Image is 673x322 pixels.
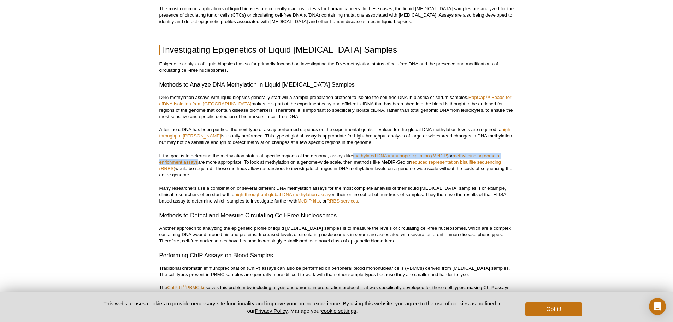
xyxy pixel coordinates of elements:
p: DNA methylation assays with liquid biopsies generally start will a sample preparation protocol to... [159,94,514,120]
button: Got it! [525,302,582,316]
p: Many researchers use a combination of several different DNA methylation assays for the most compl... [159,185,514,204]
h3: Methods to Detect and Measure Circulating Cell-Free Nucleosomes [159,211,514,220]
a: Privacy Policy [255,308,287,314]
a: high-throughput global DNA methylation assay [235,192,330,197]
p: The most common applications of liquid biopsies are currently diagnostic tests for human cancers.... [159,6,514,25]
p: If the goal is to determine the methylation status at specific regions of the genome, assays like... [159,153,514,178]
h2: Investigating Epigenetics of Liquid [MEDICAL_DATA] Samples [159,45,514,55]
a: MeDIP kits [297,198,320,204]
sup: ® [183,284,186,288]
h3: Performing ChIP Assays on Blood Samples [159,251,514,260]
a: methylated DNA immunoprecipitation (MeDIP) [353,153,449,158]
p: Traditional chromatin immunoprecipitation (ChIP) assays can also be performed on peripheral blood... [159,265,514,278]
h3: Methods to Analyze DNA Methylation in Liquid [MEDICAL_DATA] Samples [159,81,514,89]
div: Open Intercom Messenger [649,298,666,315]
a: RapCap™ Beads for cfDNA Isolation from [GEOGRAPHIC_DATA] [159,95,512,106]
a: RRBS services [327,198,358,204]
p: After the cfDNA has been purified, the next type of assay performed depends on the experimental g... [159,127,514,146]
a: ChIP-IT®PBMC kit [167,285,206,290]
p: Epigenetic analysis of liquid biopsies has so far primarily focused on investigating the DNA meth... [159,61,514,74]
p: This website uses cookies to provide necessary site functionality and improve your online experie... [91,300,514,315]
p: The solves this problem by including a lysis and chromatin preparation protocol that was specific... [159,285,514,297]
p: Another approach to analyzing the epigenetic profile of liquid [MEDICAL_DATA] samples is to measu... [159,225,514,244]
button: cookie settings [321,308,356,314]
